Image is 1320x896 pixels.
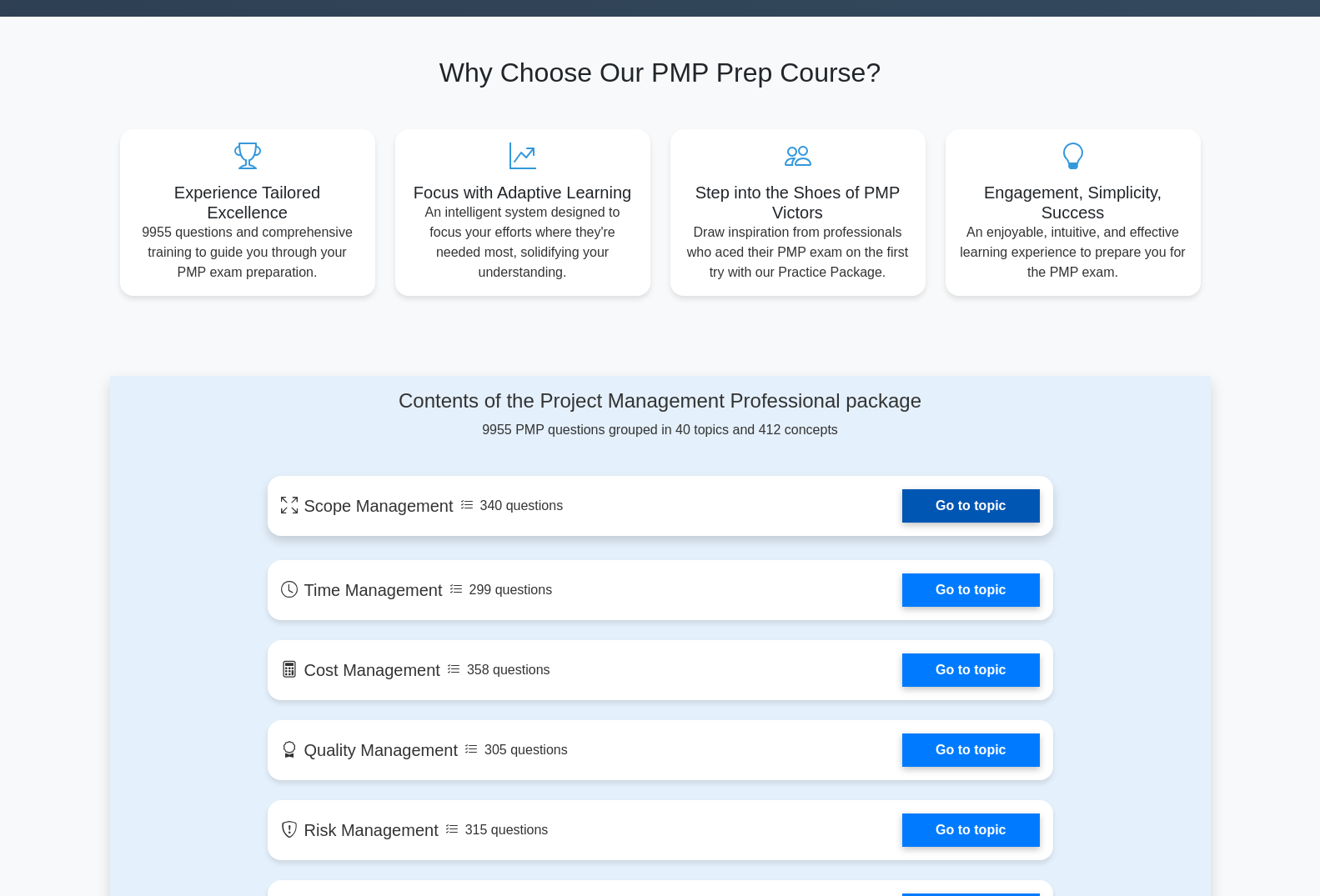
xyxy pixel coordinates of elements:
[902,653,1039,687] a: Go to topic
[959,223,1187,283] p: An enjoyable, intuitive, and effective learning experience to prepare you for the PMP exam.
[902,733,1039,767] a: Go to topic
[902,573,1039,607] a: Go to topic
[902,813,1039,847] a: Go to topic
[120,57,1201,88] h2: Why Choose Our PMP Prep Course?
[133,183,362,223] h5: Experience Tailored Excellence
[133,223,362,283] p: 9955 questions and comprehensive training to guide you through your PMP exam preparation.
[684,223,912,283] p: Draw inspiration from professionals who aced their PMP exam on the first try with our Practice Pa...
[268,389,1053,440] div: 9955 PMP questions grouped in 40 topics and 412 concepts
[959,183,1187,223] h5: Engagement, Simplicity, Success
[902,489,1039,523] a: Go to topic
[409,203,637,283] p: An intelligent system designed to focus your efforts where they're needed most, solidifying your ...
[268,389,1053,413] h4: Contents of the Project Management Professional package
[684,183,912,223] h5: Step into the Shoes of PMP Victors
[409,183,637,203] h5: Focus with Adaptive Learning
